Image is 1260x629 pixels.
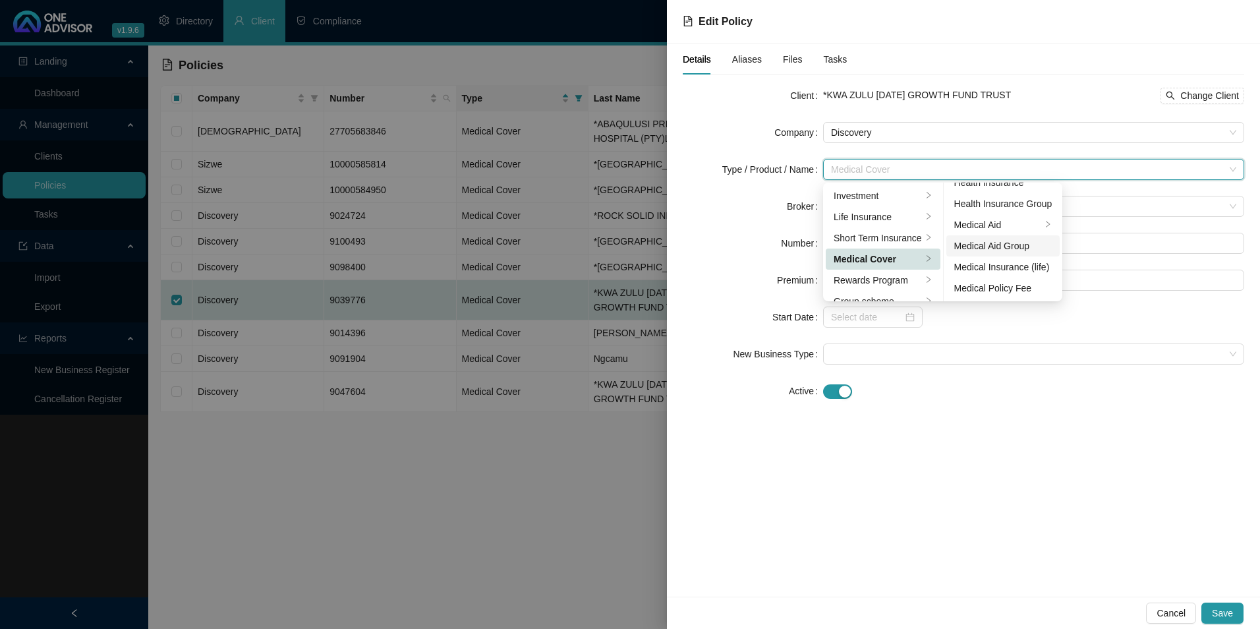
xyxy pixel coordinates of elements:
div: Medical Insurance (life) [954,260,1052,274]
span: right [925,297,932,305]
li: Health Insurance Group [946,193,1060,214]
label: Premium [777,270,823,291]
span: right [925,233,932,241]
span: right [925,212,932,220]
label: Active [789,380,823,402]
li: Investment [826,185,940,206]
li: Medical Cover [826,249,940,270]
div: Investment [834,189,922,203]
div: Health Insurance Group [954,196,1052,211]
span: Cancel [1157,606,1186,620]
span: right [1044,220,1052,228]
li: Medical Aid Group [946,235,1060,256]
span: right [925,191,932,199]
span: right [925,255,932,262]
li: Group scheme [826,291,940,312]
span: Change Client [1180,88,1239,103]
li: Rewards Program [826,270,940,291]
label: Broker [787,196,823,217]
div: Medical Policy Fee [954,281,1052,295]
div: Medical Cover [834,252,922,266]
label: Company [774,122,823,143]
span: *KWA ZULU [DATE] GROWTH FUND TRUST [823,90,1011,100]
span: Edit Policy [699,16,753,27]
button: Cancel [1146,603,1196,624]
span: search [1166,91,1175,100]
label: Start Date [772,307,823,328]
label: Client [790,85,823,106]
label: Number [781,233,823,254]
li: Medical Insurance (life) [946,256,1060,278]
label: Type / Product / Name [722,159,823,180]
input: Select date [831,310,903,324]
div: Medical Aid [954,218,1042,232]
li: Life Insurance [826,206,940,227]
span: file-text [683,16,693,26]
div: Life Insurance [834,210,922,224]
li: Short Term Insurance [826,227,940,249]
div: Group scheme [834,294,922,309]
span: Tasks [824,55,847,64]
span: Discovery [831,123,1236,142]
span: Aliases [732,55,762,64]
span: Files [783,55,803,64]
span: Details [683,55,711,64]
span: Save [1212,606,1233,620]
button: Save [1201,603,1244,624]
span: Medical Cover [831,160,1236,179]
button: Change Client [1160,88,1244,104]
span: right [925,276,932,284]
li: Health Insurance [946,172,1060,193]
div: Medical Aid Group [954,239,1052,253]
div: Rewards Program [834,273,922,287]
div: Health Insurance [954,175,1052,190]
li: Medical Policy Fee [946,278,1060,299]
div: Short Term Insurance [834,231,922,245]
label: New Business Type [733,344,823,365]
li: Medical Aid [946,214,1060,235]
